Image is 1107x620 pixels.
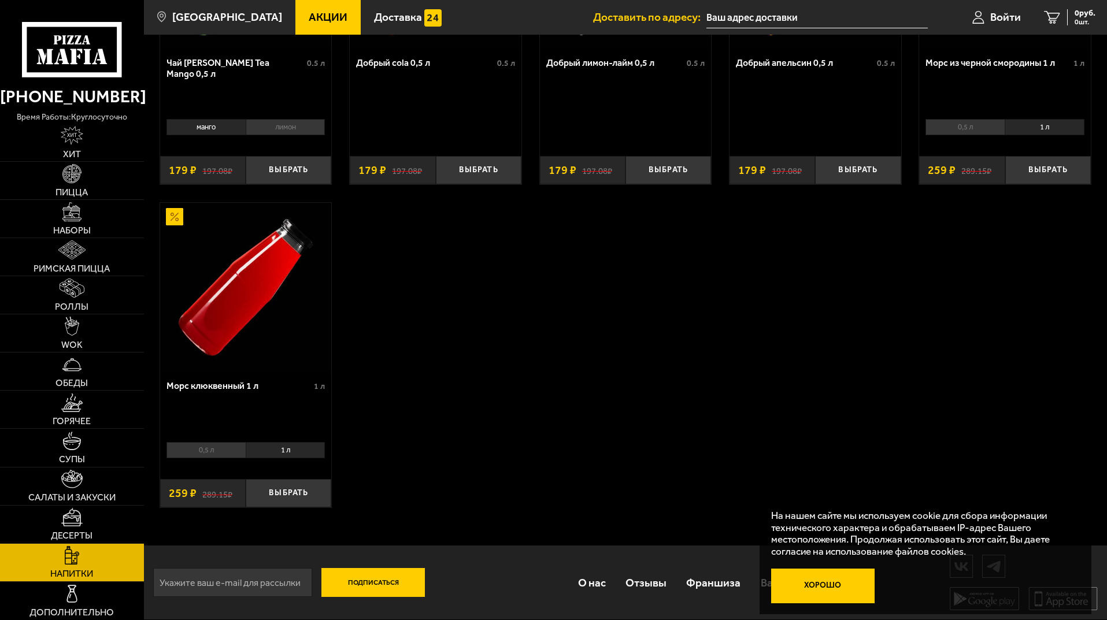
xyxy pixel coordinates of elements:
span: Салаты и закуски [28,493,116,502]
span: 0.5 л [877,58,895,68]
span: Супы [59,455,85,464]
span: 179 ₽ [549,165,576,176]
span: 0 шт. [1075,18,1095,25]
span: 1 л [314,381,325,391]
li: 1 л [1005,119,1084,135]
li: 0,5 л [166,442,246,458]
a: Вакансии [751,564,819,602]
div: Морс клюквенный 1 л [166,380,312,391]
a: Франшиза [676,564,750,602]
button: Выбрать [246,479,331,507]
span: 0.5 л [307,58,325,68]
s: 289.15 ₽ [961,165,991,176]
img: Морс клюквенный 1 л [161,203,330,372]
span: 179 ₽ [169,165,197,176]
div: Добрый cola 0,5 л [356,57,494,68]
span: Войти [990,12,1021,23]
span: 179 ₽ [358,165,386,176]
button: Выбрать [1005,156,1091,184]
p: На нашем сайте мы используем cookie для сбора информации технического характера и обрабатываем IP... [771,510,1073,558]
a: О нас [568,564,615,602]
li: 0,5 л [925,119,1005,135]
img: Акционный [166,208,183,225]
input: Ваш адрес доставки [706,7,928,28]
span: Хит [63,150,81,159]
div: 0 [160,438,332,470]
s: 197.08 ₽ [582,165,612,176]
s: 197.08 ₽ [202,165,232,176]
span: 0.5 л [497,58,515,68]
span: Римская пицца [34,264,110,273]
div: 0 [919,115,1091,147]
div: Добрый апельсин 0,5 л [736,57,874,68]
button: Выбрать [436,156,521,184]
button: Выбрать [815,156,901,184]
span: [GEOGRAPHIC_DATA] [172,12,282,23]
span: 259 ₽ [928,165,956,176]
span: Дополнительно [29,608,114,617]
span: 0.5 л [687,58,705,68]
s: 197.08 ₽ [772,165,802,176]
li: манго [166,119,246,135]
img: 15daf4d41897b9f0e9f617042186c801.svg [424,9,442,27]
span: Наборы [53,226,91,235]
span: Акции [309,12,347,23]
div: Морс из черной смородины 1 л [925,57,1071,68]
button: Выбрать [625,156,711,184]
button: Подписаться [321,568,425,597]
span: Роллы [55,302,88,311]
span: Доставить по адресу: [593,12,706,23]
div: Добрый лимон-лайм 0,5 л [546,57,684,68]
li: 1 л [246,442,325,458]
input: Укажите ваш e-mail для рассылки [153,568,312,597]
span: Десерты [51,531,92,540]
span: 1 л [1073,58,1084,68]
div: 0 [160,115,332,147]
s: 289.15 ₽ [202,488,232,499]
span: Пицца [55,188,88,197]
span: WOK [61,340,83,350]
a: АкционныйМорс клюквенный 1 л [160,203,332,372]
span: Обеды [55,378,88,388]
button: Выбрать [246,156,331,184]
s: 197.08 ₽ [392,165,422,176]
span: Доставка [374,12,422,23]
a: Отзывы [616,564,676,602]
li: лимон [246,119,325,135]
span: 259 ₽ [169,488,197,499]
span: Горячее [53,417,91,426]
span: Напитки [50,569,93,578]
button: Хорошо [771,569,875,603]
span: 0 руб. [1075,9,1095,17]
div: Чай [PERSON_NAME] Tea Mango 0,5 л [166,57,305,79]
span: 179 ₽ [738,165,766,176]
